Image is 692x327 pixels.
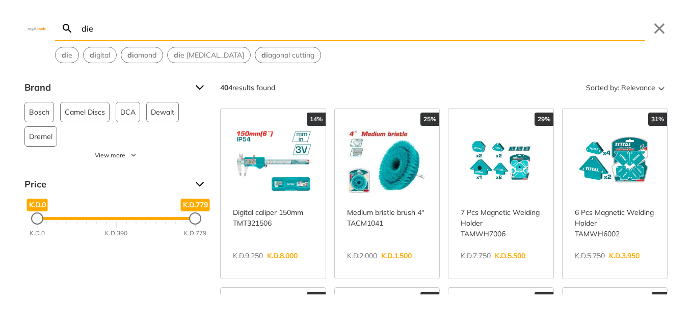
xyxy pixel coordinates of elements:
svg: Search [61,22,73,35]
div: 11% [307,292,326,305]
strong: di [127,50,134,60]
div: 14% [420,292,439,305]
span: View more [95,151,125,160]
div: Minimum Price [31,212,43,225]
button: Dremel [24,126,57,147]
strong: 404 [220,83,232,92]
strong: di [174,50,180,60]
strong: di [261,50,268,60]
span: agonal cutting [261,50,314,61]
div: Suggestion: die grinder [167,47,251,63]
div: 31% [648,113,667,126]
span: Bosch [29,102,49,122]
button: Dewalt [146,102,179,122]
strong: di [90,50,96,60]
div: Maximum Price [189,212,201,225]
input: Search… [79,16,645,40]
div: K.D.0 [30,229,45,238]
div: Suggestion: diagonal cutting [255,47,321,63]
button: Close [651,20,668,37]
div: Suggestion: digital [83,47,117,63]
div: 18% [535,292,553,305]
div: K.D.779 [184,229,206,238]
span: Price [24,176,188,193]
button: DCA [116,102,140,122]
button: Bosch [24,102,54,122]
button: Select suggestion: digital [84,47,116,63]
button: Select suggestion: diagonal cutting [255,47,321,63]
button: Camel Discs [60,102,110,122]
button: Select suggestion: die [56,47,78,63]
svg: Sort [655,81,668,94]
div: Suggestion: die [55,47,79,63]
div: 25% [420,113,439,126]
span: e [MEDICAL_DATA] [174,50,244,61]
span: Dewalt [151,102,174,122]
strong: di [62,50,68,60]
div: 6% [652,292,667,305]
span: Brand [24,79,188,96]
img: Close [24,26,49,31]
span: Camel Discs [65,102,105,122]
div: Suggestion: diamond [121,47,163,63]
button: View more [24,151,208,160]
button: Select suggestion: diamond [121,47,163,63]
div: 14% [307,113,326,126]
span: e [62,50,72,61]
span: Relevance [621,79,655,96]
div: 29% [535,113,553,126]
button: Select suggestion: die grinder [168,47,250,63]
div: K.D.390 [105,229,127,238]
span: DCA [120,102,136,122]
span: amond [127,50,156,61]
button: Sorted by:Relevance Sort [584,79,668,96]
span: gital [90,50,110,61]
div: results found [220,79,275,96]
span: Dremel [29,127,52,146]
